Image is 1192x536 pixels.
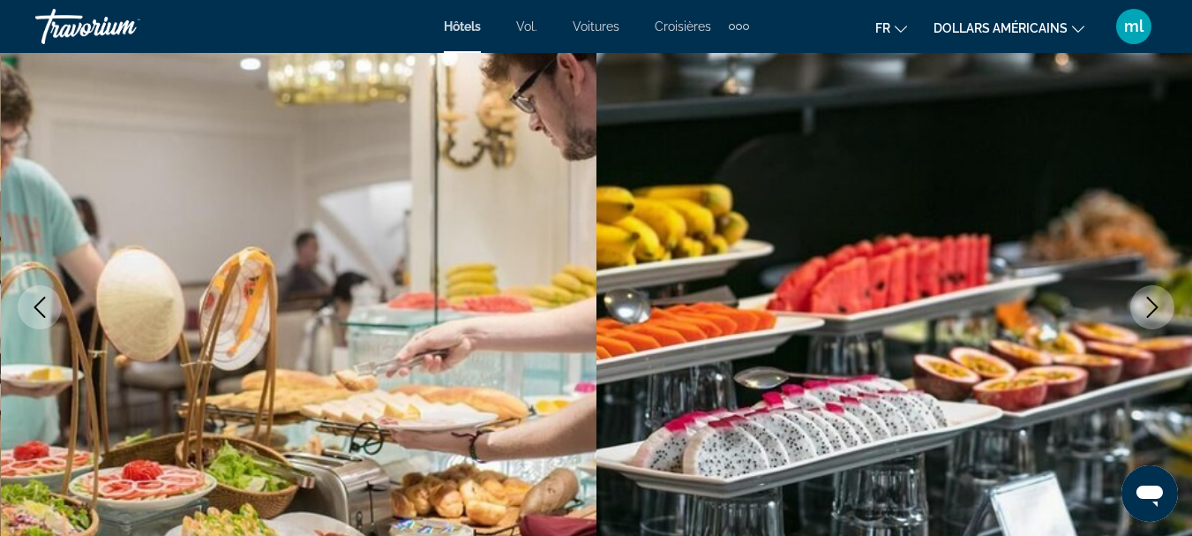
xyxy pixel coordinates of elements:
button: Éléments de navigation supplémentaires [729,12,749,41]
button: Changer de devise [933,15,1084,41]
iframe: Bouton de lancement de la fenêtre de messagerie [1121,465,1178,522]
font: ml [1124,17,1143,35]
font: dollars américains [933,21,1068,35]
a: Croisières [655,19,711,34]
button: Changer de langue [875,15,907,41]
button: Next image [1130,285,1174,329]
a: Vol. [516,19,537,34]
a: Travorium [35,4,212,49]
a: Voitures [573,19,619,34]
button: Previous image [18,285,62,329]
button: Menu utilisateur [1111,8,1157,45]
a: Hôtels [444,19,481,34]
font: fr [875,21,890,35]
